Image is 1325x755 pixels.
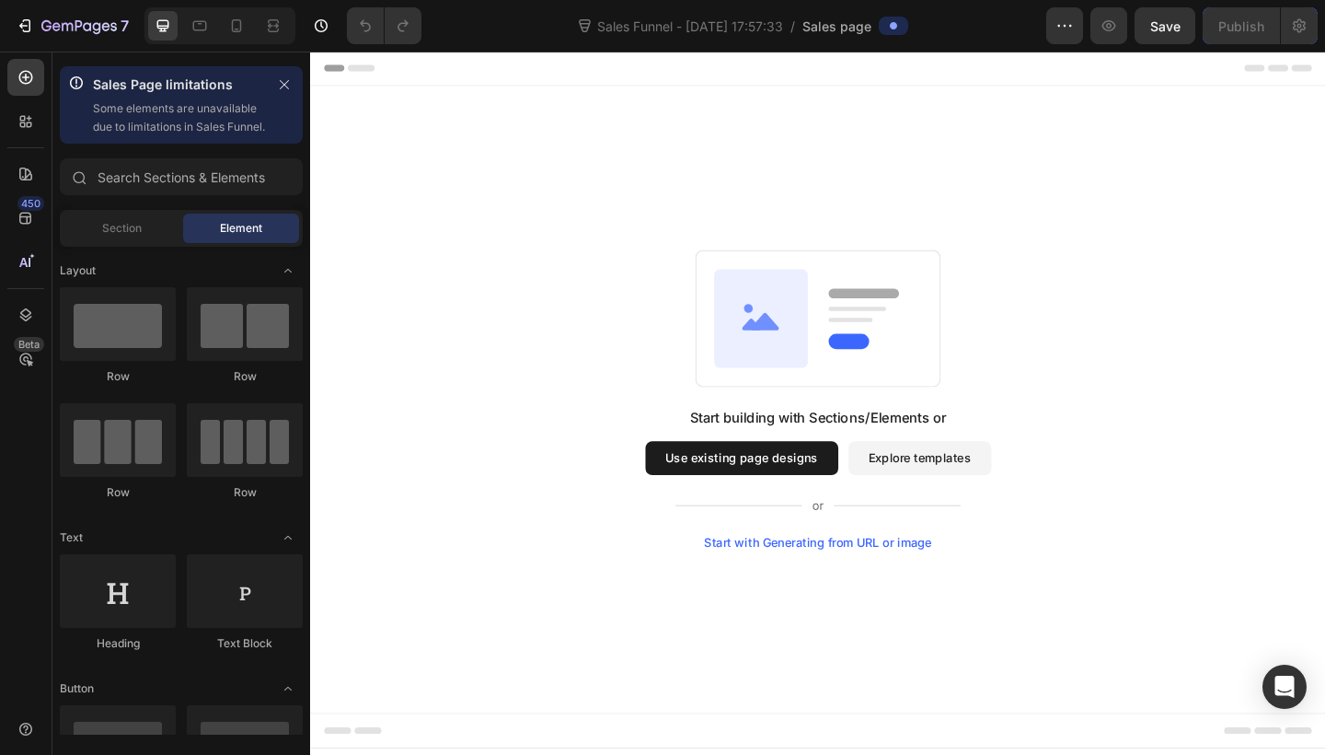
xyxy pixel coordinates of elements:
div: 450 [17,196,44,211]
input: Search Sections & Elements [60,158,303,195]
span: Toggle open [273,674,303,703]
span: Save [1150,18,1181,34]
span: Section [102,220,142,237]
span: Element [220,220,262,237]
div: Open Intercom Messenger [1262,665,1307,709]
span: Toggle open [273,256,303,285]
div: Row [187,368,303,385]
span: Toggle open [273,523,303,552]
div: Row [60,368,176,385]
span: Button [60,680,94,697]
div: Beta [14,337,44,352]
button: Save [1135,7,1195,44]
div: Publish [1218,17,1264,36]
div: Text Block [187,635,303,652]
div: Undo/Redo [347,7,421,44]
p: Sales Page limitations [93,74,266,96]
div: Start building with Sections/Elements or [413,388,692,410]
button: Explore templates [585,424,741,461]
span: / [790,17,795,36]
p: Some elements are unavailable due to limitations in Sales Funnel. [93,99,266,136]
div: Row [187,484,303,501]
div: Start with Generating from URL or image [429,528,676,542]
button: Publish [1203,7,1280,44]
button: Use existing page designs [364,424,574,461]
div: Row [60,484,176,501]
div: Heading [60,635,176,652]
p: 7 [121,15,129,37]
span: Layout [60,262,96,279]
iframe: Design area [310,52,1325,755]
span: Text [60,529,83,546]
span: Sales Funnel - [DATE] 17:57:33 [593,17,787,36]
span: Sales page [802,17,871,36]
button: 7 [7,7,137,44]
